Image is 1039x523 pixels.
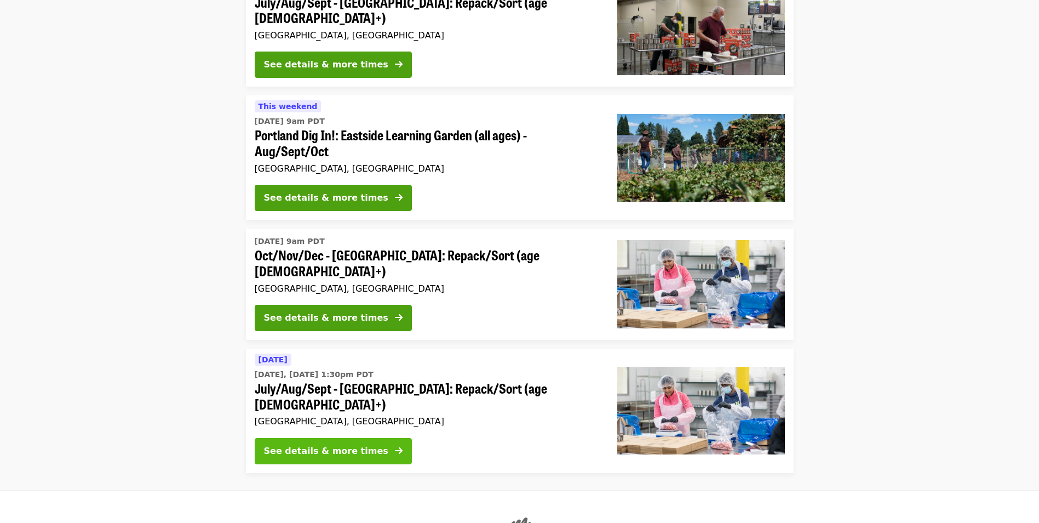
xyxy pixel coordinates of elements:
[617,114,785,202] img: Portland Dig In!: Eastside Learning Garden (all ages) - Aug/Sept/Oct organized by Oregon Food Bank
[246,229,794,340] a: See details for "Oct/Nov/Dec - Beaverton: Repack/Sort (age 10+)"
[395,312,403,323] i: arrow-right icon
[617,367,785,454] img: July/Aug/Sept - Beaverton: Repack/Sort (age 10+) organized by Oregon Food Bank
[255,163,600,174] div: [GEOGRAPHIC_DATA], [GEOGRAPHIC_DATA]
[264,191,388,204] div: See details & more times
[259,355,288,364] span: [DATE]
[255,438,412,464] button: See details & more times
[395,446,403,456] i: arrow-right icon
[255,305,412,331] button: See details & more times
[255,52,412,78] button: See details & more times
[255,116,325,127] time: [DATE] 9am PDT
[264,58,388,71] div: See details & more times
[395,192,403,203] i: arrow-right icon
[255,30,600,41] div: [GEOGRAPHIC_DATA], [GEOGRAPHIC_DATA]
[255,185,412,211] button: See details & more times
[255,236,325,247] time: [DATE] 9am PDT
[246,95,794,220] a: See details for "Portland Dig In!: Eastside Learning Garden (all ages) - Aug/Sept/Oct"
[264,445,388,458] div: See details & more times
[395,59,403,70] i: arrow-right icon
[255,247,600,279] span: Oct/Nov/Dec - [GEOGRAPHIC_DATA]: Repack/Sort (age [DEMOGRAPHIC_DATA]+)
[255,380,600,412] span: July/Aug/Sept - [GEOGRAPHIC_DATA]: Repack/Sort (age [DEMOGRAPHIC_DATA]+)
[255,369,374,380] time: [DATE], [DATE] 1:30pm PDT
[255,127,600,159] span: Portland Dig In!: Eastside Learning Garden (all ages) - Aug/Sept/Oct
[246,349,794,473] a: See details for "July/Aug/Sept - Beaverton: Repack/Sort (age 10+)"
[255,416,600,427] div: [GEOGRAPHIC_DATA], [GEOGRAPHIC_DATA]
[259,102,318,111] span: This weekend
[617,240,785,328] img: Oct/Nov/Dec - Beaverton: Repack/Sort (age 10+) organized by Oregon Food Bank
[264,311,388,325] div: See details & more times
[255,283,600,294] div: [GEOGRAPHIC_DATA], [GEOGRAPHIC_DATA]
